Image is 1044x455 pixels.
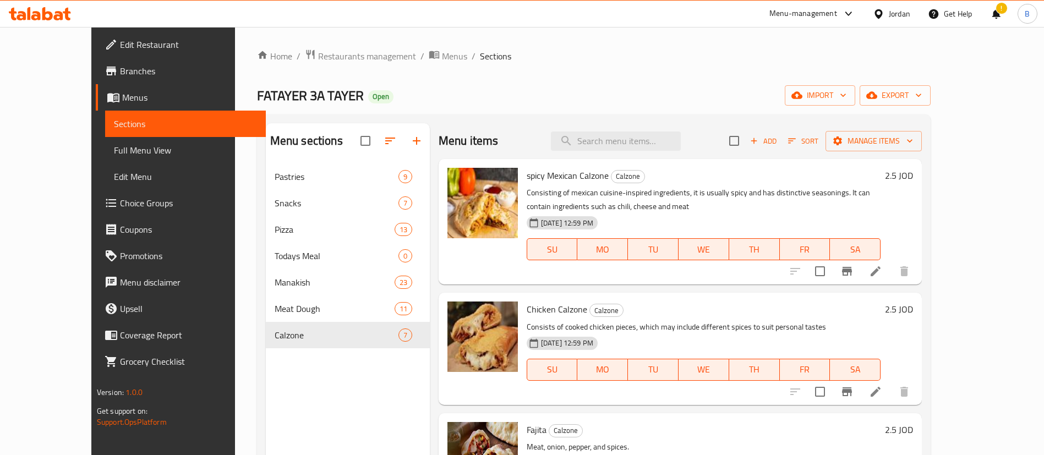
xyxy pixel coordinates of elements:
[275,276,395,289] div: Manakish
[395,276,412,289] div: items
[891,258,917,284] button: delete
[257,50,292,63] a: Home
[96,295,266,322] a: Upsell
[582,361,624,377] span: MO
[781,133,826,150] span: Sort items
[395,304,412,314] span: 11
[532,361,573,377] span: SU
[834,258,860,284] button: Branch-specific-item
[305,49,416,63] a: Restaurants management
[785,133,821,150] button: Sort
[266,216,430,243] div: Pizza13
[105,111,266,137] a: Sections
[527,421,546,438] span: Fajita
[120,328,257,342] span: Coverage Report
[611,170,645,183] div: Calzone
[472,50,475,63] li: /
[266,322,430,348] div: Calzone7
[834,361,876,377] span: SA
[784,361,826,377] span: FR
[442,50,467,63] span: Menus
[889,8,910,20] div: Jordan
[527,186,881,213] p: Consisting of mexican cuisine-inspired ingredients, it is usually spicy and has distinctive seaso...
[266,295,430,322] div: Meat Dough11
[257,49,931,63] nav: breadcrumb
[834,242,876,257] span: SA
[447,168,518,238] img: spicy Mexican Calzone
[120,276,257,289] span: Menu disclaimer
[527,320,881,334] p: Consists of cooked chicken pieces, which may include different spices to suit personal tastes
[96,58,266,84] a: Branches
[830,359,881,381] button: SA
[885,422,913,437] h6: 2.5 JOD
[398,249,412,262] div: items
[96,190,266,216] a: Choice Groups
[275,170,398,183] span: Pastries
[395,302,412,315] div: items
[97,385,124,399] span: Version:
[96,84,266,111] a: Menus
[729,238,780,260] button: TH
[120,355,257,368] span: Grocery Checklist
[122,91,257,104] span: Menus
[120,223,257,236] span: Coupons
[275,328,398,342] span: Calzone
[808,260,832,283] span: Select to update
[429,49,467,63] a: Menus
[611,170,644,183] span: Calzone
[729,359,780,381] button: TH
[275,223,395,236] span: Pizza
[96,216,266,243] a: Coupons
[683,242,725,257] span: WE
[590,304,623,317] span: Calzone
[257,83,364,108] span: FATAYER 3A TAYER
[632,361,674,377] span: TU
[769,7,837,20] div: Menu-management
[784,242,826,257] span: FR
[266,269,430,295] div: Manakish23
[480,50,511,63] span: Sections
[734,361,775,377] span: TH
[830,238,881,260] button: SA
[439,133,499,149] h2: Menu items
[398,196,412,210] div: items
[577,238,628,260] button: MO
[582,242,624,257] span: MO
[368,90,393,103] div: Open
[891,379,917,405] button: delete
[577,359,628,381] button: MO
[96,269,266,295] a: Menu disclaimer
[746,133,781,150] span: Add item
[537,338,598,348] span: [DATE] 12:59 PM
[354,129,377,152] span: Select all sections
[114,117,257,130] span: Sections
[368,92,393,101] span: Open
[734,242,775,257] span: TH
[318,50,416,63] span: Restaurants management
[589,304,624,317] div: Calzone
[275,302,395,315] span: Meat Dough
[885,301,913,317] h6: 2.5 JOD
[97,404,147,418] span: Get support on:
[96,322,266,348] a: Coverage Report
[868,89,922,102] span: export
[527,301,587,317] span: Chicken Calzone
[780,238,830,260] button: FR
[551,131,681,151] input: search
[395,277,412,288] span: 23
[628,359,679,381] button: TU
[120,302,257,315] span: Upsell
[527,359,578,381] button: SU
[398,328,412,342] div: items
[723,129,746,152] span: Select section
[266,243,430,269] div: Todays Meal0
[826,131,922,151] button: Manage items
[537,218,598,228] span: [DATE] 12:59 PM
[1025,8,1030,20] span: B
[808,380,832,403] span: Select to update
[869,265,882,278] a: Edit menu item
[120,64,257,78] span: Branches
[120,38,257,51] span: Edit Restaurant
[869,385,882,398] a: Edit menu item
